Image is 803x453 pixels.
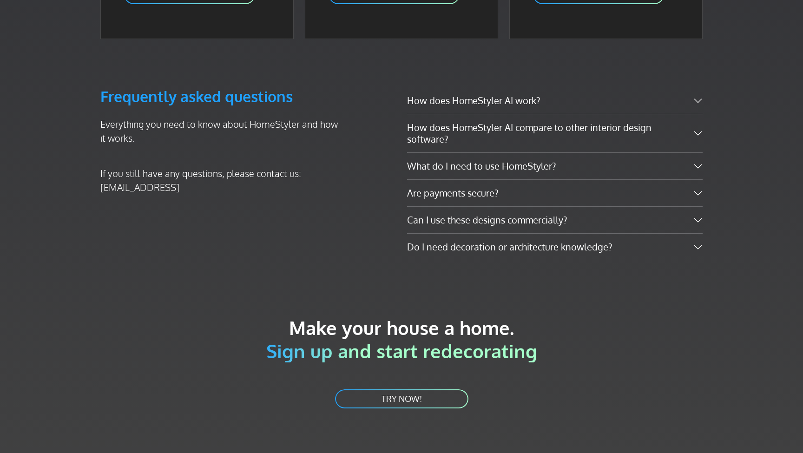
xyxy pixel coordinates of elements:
[266,339,537,362] span: Sign up and start redecorating
[334,388,469,409] a: TRY NOW!
[407,180,703,206] button: Are payments secure?
[100,117,345,145] p: Everything you need to know about HomeStyler and how it works.
[407,87,703,114] button: How does HomeStyler AI work?
[100,87,345,106] h3: Frequently asked questions
[100,316,703,362] h2: Make your house a home.
[407,234,703,260] button: Do I need decoration or architecture knowledge?
[407,153,703,179] button: What do I need to use HomeStyler?
[100,166,345,194] p: If you still have any questions, please contact us: [EMAIL_ADDRESS]
[407,207,703,233] button: Can I use these designs commercially?
[407,114,703,152] button: How does HomeStyler AI compare to other interior design software?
